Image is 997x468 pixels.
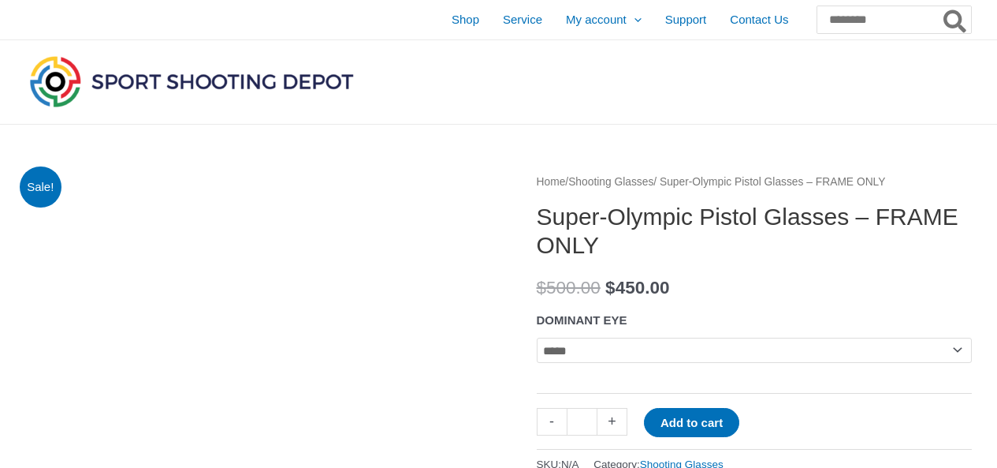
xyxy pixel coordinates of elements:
button: Search [940,6,971,33]
a: Home [537,176,566,188]
a: Shooting Glasses [568,176,653,188]
span: Sale! [20,167,61,208]
bdi: 500.00 [537,278,601,298]
span: $ [605,278,616,298]
span: $ [537,278,547,298]
a: + [597,408,627,436]
a: - [537,408,567,436]
bdi: 450.00 [605,278,669,298]
nav: Breadcrumb [537,172,972,193]
button: Add to cart [644,408,739,437]
label: DOMINANT EYE [537,313,627,327]
input: Product quantity [567,408,597,436]
img: Sport Shooting Depot [26,52,357,110]
h1: Super-Olympic Pistol Glasses – FRAME ONLY [537,203,972,260]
